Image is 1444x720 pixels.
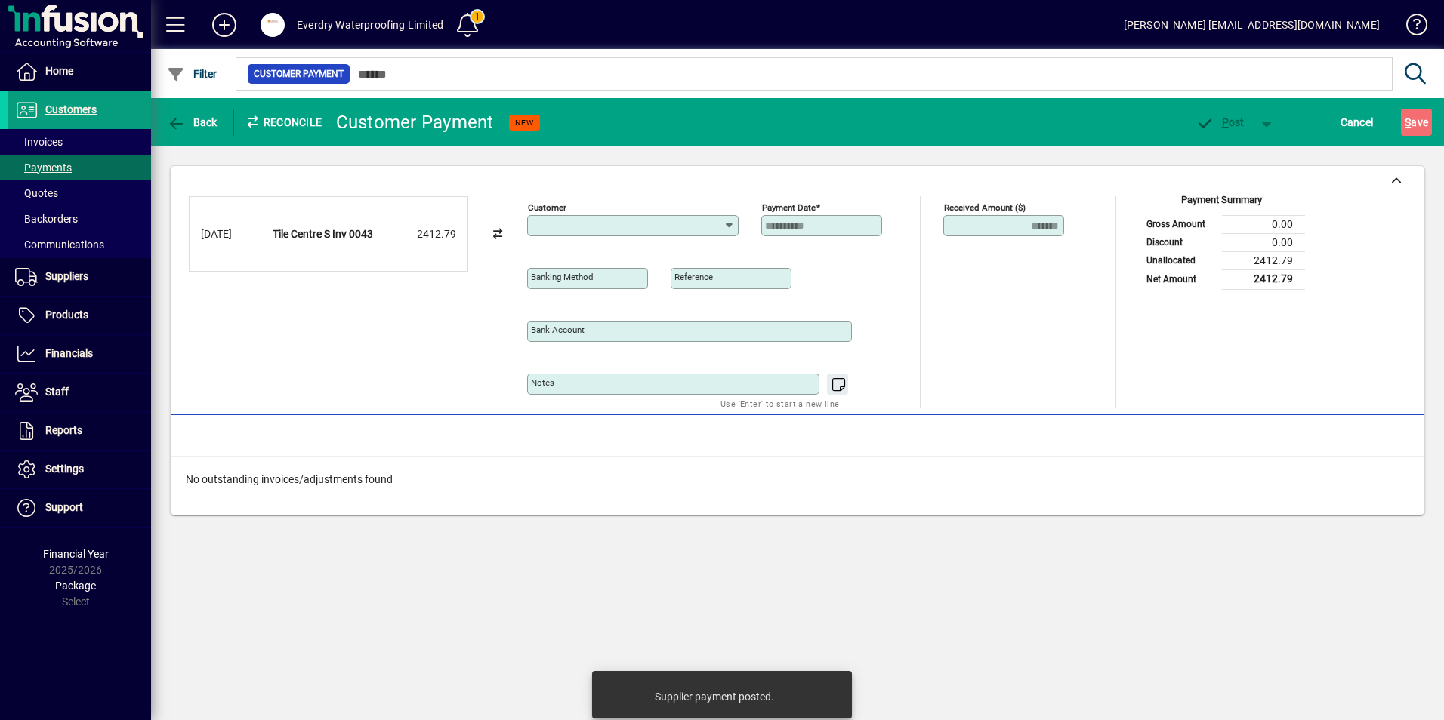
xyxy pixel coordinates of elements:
[15,213,78,225] span: Backorders
[15,187,58,199] span: Quotes
[8,451,151,488] a: Settings
[248,11,297,38] button: Profile
[381,226,456,242] div: 2412.79
[8,155,151,180] a: Payments
[531,325,585,335] mat-label: Bank Account
[1139,215,1222,233] td: Gross Amount
[45,424,82,436] span: Reports
[8,258,151,296] a: Suppliers
[15,238,104,251] span: Communications
[200,11,248,38] button: Add
[531,272,594,282] mat-label: Banking method
[43,548,109,560] span: Financial Year
[944,202,1026,213] mat-label: Received Amount ($)
[8,53,151,91] a: Home
[1222,251,1305,269] td: 2412.79
[1196,116,1245,128] span: ost
[163,109,221,136] button: Back
[45,309,88,321] span: Products
[1139,269,1222,288] td: Net Amount
[336,110,494,134] div: Customer Payment
[8,374,151,411] a: Staff
[8,412,151,450] a: Reports
[1222,233,1305,251] td: 0.00
[201,226,261,242] div: [DATE]
[15,162,72,174] span: Payments
[8,297,151,334] a: Products
[45,270,88,282] span: Suppliers
[1337,109,1378,136] button: Cancel
[1222,269,1305,288] td: 2412.79
[1405,110,1428,134] span: ave
[1139,196,1305,290] app-page-summary-card: Payment Summary
[273,228,373,240] strong: Tile Centre S Inv 0043
[528,202,566,213] mat-label: Customer
[45,65,73,77] span: Home
[8,232,151,257] a: Communications
[762,202,816,213] mat-label: Payment Date
[254,66,344,82] span: Customer Payment
[8,335,151,373] a: Financials
[15,136,63,148] span: Invoices
[655,689,774,704] div: Supplier payment posted.
[45,463,84,475] span: Settings
[720,395,839,412] mat-hint: Use 'Enter' to start a new line
[55,580,96,592] span: Package
[167,68,218,80] span: Filter
[151,109,234,136] app-page-header-button: Back
[8,489,151,527] a: Support
[45,501,83,513] span: Support
[45,103,97,115] span: Customers
[171,457,1424,503] div: No outstanding invoices/adjustments found
[1401,109,1432,136] button: Save
[515,118,534,128] span: NEW
[167,116,218,128] span: Back
[1139,192,1305,215] div: Payment Summary
[234,110,325,134] div: Reconcile
[8,206,151,232] a: Backorders
[1341,110,1374,134] span: Cancel
[8,129,151,155] a: Invoices
[1405,116,1411,128] span: S
[531,377,554,388] mat-label: Notes
[1222,215,1305,233] td: 0.00
[45,347,93,359] span: Financials
[1139,251,1222,269] td: Unallocated
[1124,13,1380,37] div: [PERSON_NAME] [EMAIL_ADDRESS][DOMAIN_NAME]
[297,13,443,37] div: Everdry Waterproofing Limited
[8,180,151,206] a: Quotes
[1188,109,1252,136] button: Post
[45,386,69,398] span: Staff
[674,272,713,282] mat-label: Reference
[1395,3,1425,52] a: Knowledge Base
[163,60,221,88] button: Filter
[1222,116,1229,128] span: P
[1139,233,1222,251] td: Discount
